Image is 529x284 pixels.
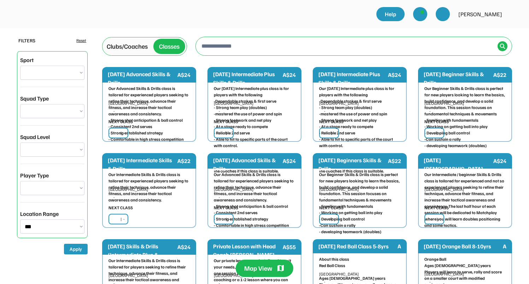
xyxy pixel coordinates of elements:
div: [DATE] Red Ball Class 5-8yrs [318,242,396,250]
img: yH5BAEAAAAALAAAAAABAAEAAAIBRAA7 [428,130,434,136]
div: A [503,242,506,250]
div: Our Advanced Skills & Drills class is tailored for experienced players seeking to refine their te... [214,171,295,229]
div: NEXT CLASS [108,205,133,211]
img: Icon%20%2838%29.svg [500,43,505,49]
div: A$24 [283,71,296,79]
div: [DATE] Beginners Skills & Drills [318,156,387,173]
div: [GEOGRAPHIC_DATA] [424,186,506,193]
div: A$22 [177,157,190,165]
div: [GEOGRAPHIC_DATA] [214,186,295,193]
div: | - [436,216,441,222]
div: [GEOGRAPHIC_DATA] [319,100,400,107]
div: Our Beginner Skills & Drills class is perfect for new players looking to learn the basics, build ... [319,171,400,235]
div: A$22 [388,157,401,165]
div: [DATE] Intermediate Skills & Drills [108,156,176,173]
div: Our Advanced Skills & Drills class is tailored for experienced players seeking to refine their te... [108,85,190,143]
div: [GEOGRAPHIC_DATA] [319,186,400,193]
div: | - [121,130,125,136]
div: - [429,108,506,114]
img: yH5BAEAAAAALAAAAAABAAEAAAIBRAA7 [506,7,521,21]
div: [DATE] Orange Ball 8-10yrs [424,242,501,250]
div: Our [DATE] Intermediate plus class is for players with the following -Dependable strokes & first ... [214,85,295,174]
div: NEXT CLASS [424,119,449,125]
div: A$24 [493,157,506,165]
div: A$22 [493,71,506,79]
img: yH5BAEAAAAALAAAAAABAAEAAAIBRAA7 [323,216,328,222]
div: Clubs/Coaches [107,42,148,51]
div: [GEOGRAPHIC_DATA] [108,186,190,193]
div: Our Intermediate Skills & Drills class is tailored for experienced players seeking to refine thei... [108,171,190,203]
div: Our Intermediate / beginner Skills & Drills class is tailored for experienced and not so experien... [424,171,506,229]
div: - [113,194,190,200]
div: | - [436,130,441,136]
div: A$24 [283,157,296,165]
div: | - [226,130,230,136]
div: NEXT CLASS [214,205,238,211]
img: yH5BAEAAAAALAAAAAABAAEAAAIBRAA7 [217,130,223,136]
div: Reset [76,37,86,44]
div: A$24 [388,71,401,79]
div: Squad Type [20,94,49,103]
img: yH5BAEAAAAALAAAAAABAAEAAAIBRAA7 [323,130,328,136]
div: Our Beginner Skills & Drills class is perfect for new players looking to learn the basics, build ... [424,85,506,149]
img: yH5BAEAAAAALAAAAAABAAEAAAIBRAA7 [10,7,81,20]
img: yH5BAEAAAAALAAAAAABAAEAAAIBRAA7 [217,216,223,222]
div: - [219,108,295,114]
div: - [324,108,400,114]
div: [DATE] [DEMOGRAPHIC_DATA] Group Lesson + Matchplay [424,156,492,181]
div: NEXT CLASS [319,205,343,211]
div: A [398,242,401,250]
div: | - [331,130,335,136]
div: | - [331,216,335,222]
div: [DATE] Advanced Skills & Drills [213,156,281,173]
div: Classes [159,42,180,51]
div: - [324,194,400,200]
div: - [429,194,506,200]
img: yH5BAEAAAAALAAAAAABAAEAAAIBRAA7 [428,216,434,222]
div: Private Lesson with Head Coach [PERSON_NAME] [213,242,281,259]
div: Our [DATE] Intermediate plus class is for players with the following -Dependable strokes & first ... [319,85,400,174]
div: [GEOGRAPHIC_DATA] [424,100,506,107]
img: yH5BAEAAAAALAAAAAABAAEAAAIBRAA7 [417,11,424,18]
div: [DATE] Advanced Skills & Drills [108,70,176,87]
div: - [219,194,295,200]
div: [DATE] Intermediate Plus Skills & Drills [318,70,387,87]
div: [DATE] Skills & Drills (Intermediate Plus & Intermediate) [108,242,176,267]
div: [DATE] Intermediate Plus Skills & Drills [213,70,281,87]
img: yH5BAEAAAAALAAAAAABAAEAAAIBRAA7 [112,216,118,222]
div: A$24 [177,71,190,79]
div: Location Range [20,210,59,218]
div: [DATE] Beginner Skills & Drills [424,70,492,87]
img: yH5BAEAAAAALAAAAAABAAEAAAIBRAA7 [112,130,118,136]
div: | - [121,216,125,222]
div: NEXT CLASS [424,205,449,211]
div: A$55 [283,243,296,251]
a: Help [376,7,405,21]
div: A$24 [177,243,190,251]
div: [GEOGRAPHIC_DATA] [214,100,295,107]
div: Sport [20,56,34,64]
div: Map View [244,264,272,273]
div: [GEOGRAPHIC_DATA] [108,100,190,107]
div: Player Type [20,171,49,180]
div: NEXT CLASS [319,119,343,125]
div: NEXT CLASS [214,119,238,125]
img: yH5BAEAAAAALAAAAAABAAEAAAIBRAA7 [439,11,446,18]
div: NEXT CLASS [108,119,133,125]
div: [PERSON_NAME] [458,10,502,18]
div: FILTERS [18,37,35,44]
div: - [113,108,190,114]
div: | - [226,216,230,222]
div: Squad Level [20,133,50,141]
button: Apply [64,244,88,254]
